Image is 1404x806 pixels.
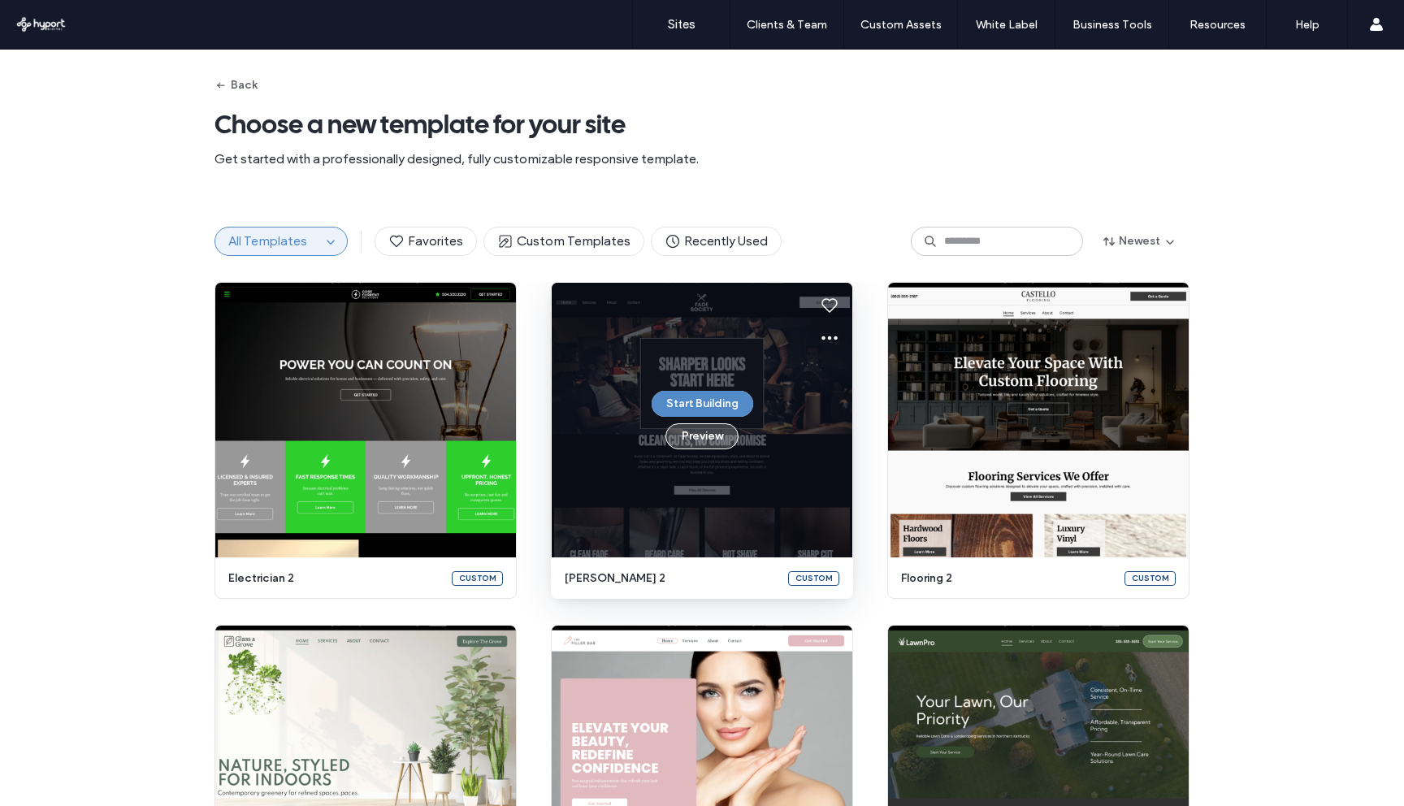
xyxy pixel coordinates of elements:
label: Resources [1189,18,1246,32]
label: Clients & Team [747,18,827,32]
label: Help [1295,18,1319,32]
label: Sites [668,17,695,32]
button: All Templates [215,227,321,255]
button: Start Building [652,391,753,417]
div: Custom [1124,571,1176,586]
span: Recently Used [665,232,768,250]
span: Get started with a professionally designed, fully customizable responsive template. [214,150,1189,168]
button: Newest [1090,228,1189,254]
span: electrician 2 [228,570,442,587]
span: Help [37,11,71,26]
label: Business Tools [1072,18,1152,32]
button: Back [214,72,258,98]
div: Custom [788,571,839,586]
span: flooring 2 [901,570,1115,587]
button: Recently Used [651,227,782,256]
span: Favorites [388,232,463,250]
label: White Label [976,18,1038,32]
span: Choose a new template for your site [214,108,1189,141]
span: [PERSON_NAME] 2 [565,570,778,587]
span: All Templates [228,233,307,249]
button: Custom Templates [483,227,644,256]
div: Custom [452,571,503,586]
button: Preview [665,423,739,449]
button: Favorites [375,227,477,256]
span: Custom Templates [497,232,630,250]
label: Custom Assets [860,18,942,32]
